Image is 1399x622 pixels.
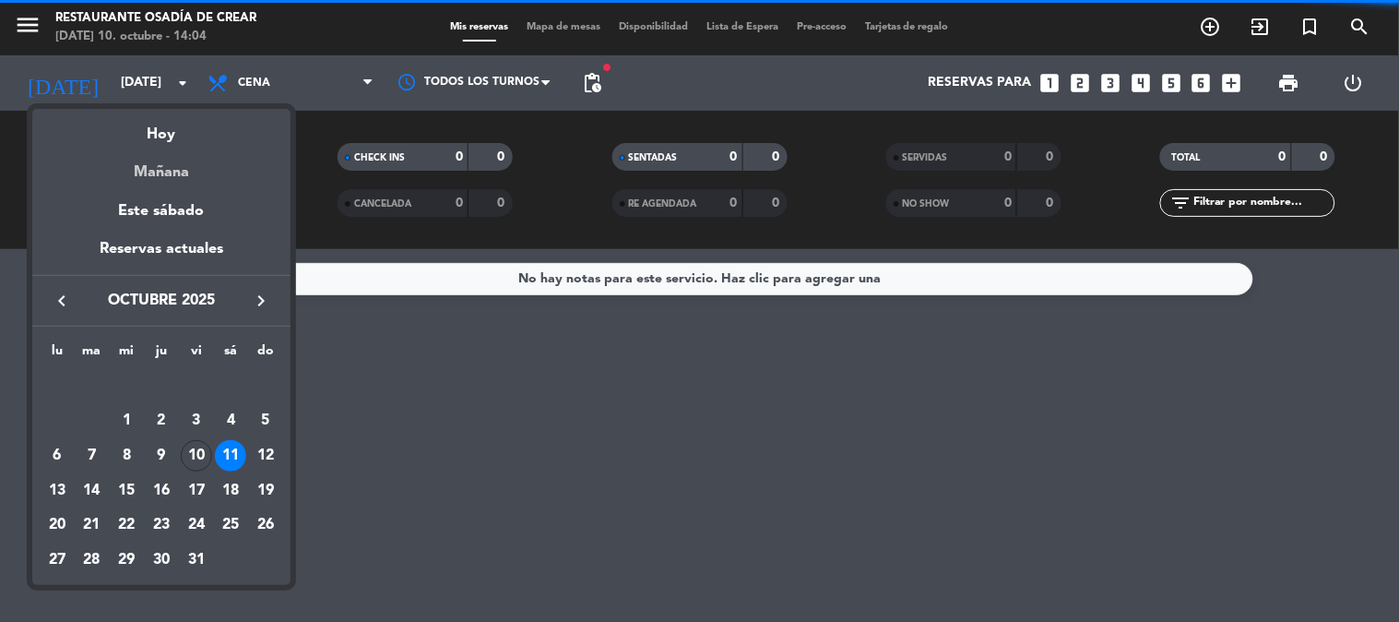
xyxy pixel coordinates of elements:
[40,341,75,369] th: lunes
[144,473,179,508] td: 16 de octubre de 2025
[40,543,75,578] td: 27 de octubre de 2025
[250,440,281,472] div: 12
[144,508,179,543] td: 23 de octubre de 2025
[181,440,212,472] div: 10
[109,543,144,578] td: 29 de octubre de 2025
[75,341,110,369] th: martes
[248,508,283,543] td: 26 de octubre de 2025
[77,440,108,472] div: 7
[181,544,212,576] div: 31
[75,438,110,473] td: 7 de octubre de 2025
[181,405,212,437] div: 3
[109,403,144,438] td: 1 de octubre de 2025
[214,341,249,369] th: sábado
[41,475,73,507] div: 13
[144,341,179,369] th: jueves
[179,403,214,438] td: 3 de octubre de 2025
[248,473,283,508] td: 19 de octubre de 2025
[111,544,142,576] div: 29
[41,544,73,576] div: 27
[250,405,281,437] div: 5
[144,403,179,438] td: 2 de octubre de 2025
[77,544,108,576] div: 28
[41,509,73,541] div: 20
[109,473,144,508] td: 15 de octubre de 2025
[41,440,73,472] div: 6
[40,508,75,543] td: 20 de octubre de 2025
[215,509,246,541] div: 25
[250,509,281,541] div: 26
[75,473,110,508] td: 14 de octubre de 2025
[77,509,108,541] div: 21
[146,509,177,541] div: 23
[51,290,73,312] i: keyboard_arrow_left
[214,473,249,508] td: 18 de octubre de 2025
[215,440,246,472] div: 11
[32,109,290,147] div: Hoy
[181,509,212,541] div: 24
[111,475,142,507] div: 15
[179,473,214,508] td: 17 de octubre de 2025
[32,237,290,275] div: Reservas actuales
[109,341,144,369] th: miércoles
[40,438,75,473] td: 6 de octubre de 2025
[215,475,246,507] div: 18
[250,475,281,507] div: 19
[181,475,212,507] div: 17
[32,147,290,185] div: Mañana
[215,405,246,437] div: 4
[75,543,110,578] td: 28 de octubre de 2025
[75,508,110,543] td: 21 de octubre de 2025
[146,544,177,576] div: 30
[111,440,142,472] div: 8
[214,508,249,543] td: 25 de octubre de 2025
[146,440,177,472] div: 9
[40,473,75,508] td: 13 de octubre de 2025
[179,508,214,543] td: 24 de octubre de 2025
[248,341,283,369] th: domingo
[109,508,144,543] td: 22 de octubre de 2025
[146,405,177,437] div: 2
[146,475,177,507] div: 16
[248,403,283,438] td: 5 de octubre de 2025
[78,289,244,313] span: octubre 2025
[179,438,214,473] td: 10 de octubre de 2025
[214,403,249,438] td: 4 de octubre de 2025
[111,509,142,541] div: 22
[250,290,272,312] i: keyboard_arrow_right
[179,341,214,369] th: viernes
[214,438,249,473] td: 11 de octubre de 2025
[77,475,108,507] div: 14
[32,185,290,237] div: Este sábado
[179,543,214,578] td: 31 de octubre de 2025
[111,405,142,437] div: 1
[144,438,179,473] td: 9 de octubre de 2025
[40,369,283,404] td: OCT.
[248,438,283,473] td: 12 de octubre de 2025
[144,543,179,578] td: 30 de octubre de 2025
[109,438,144,473] td: 8 de octubre de 2025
